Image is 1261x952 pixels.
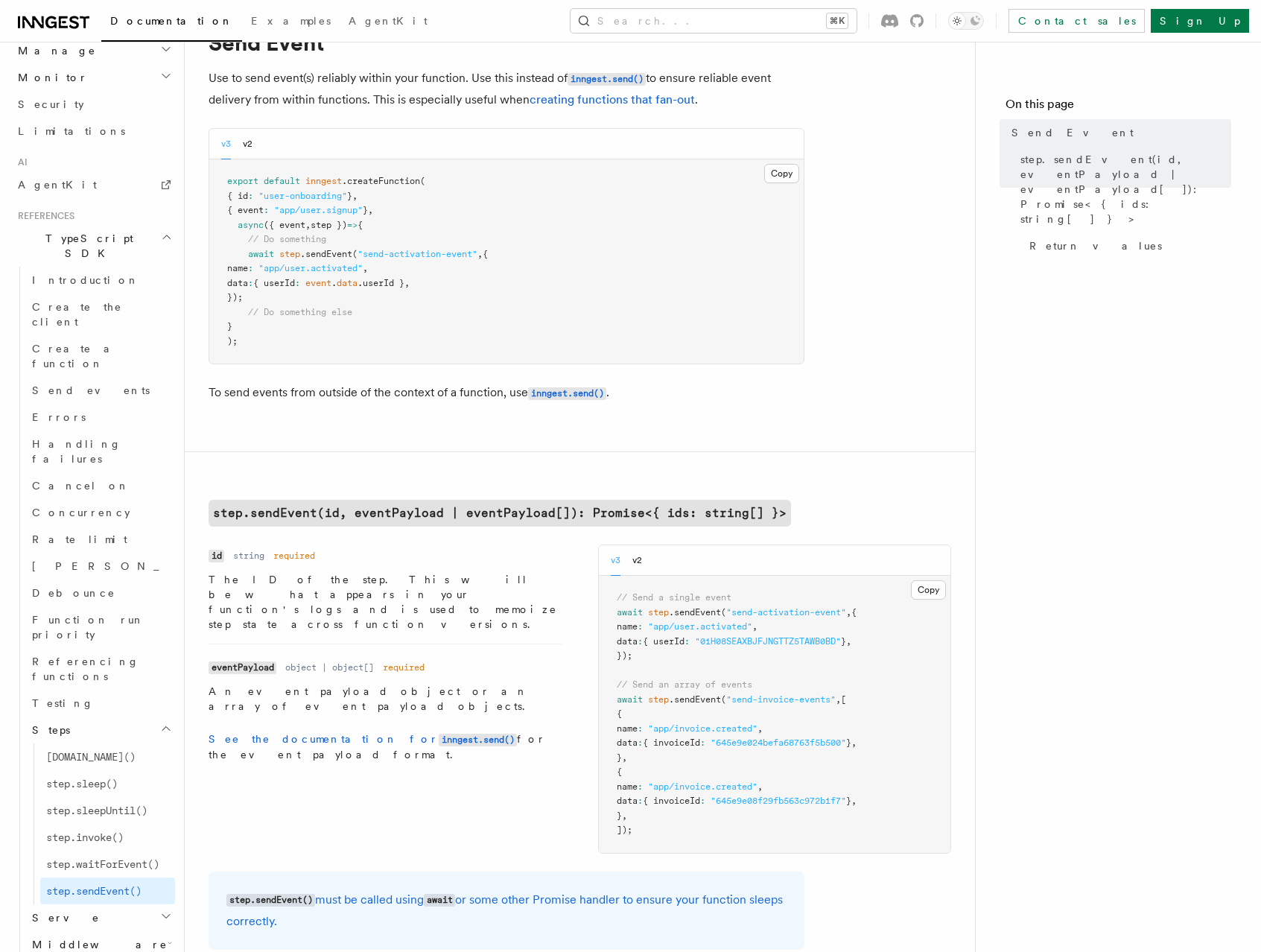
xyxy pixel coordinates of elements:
span: } [347,191,352,201]
a: AgentKit [12,171,175,198]
span: { [617,767,622,777]
span: , [851,796,857,806]
span: step.sleepUntil() [46,805,147,816]
span: step.sendEvent(id, eventPayload | eventPayload[]): Promise<{ ids: string[] }> [1020,152,1231,226]
dd: required [273,550,315,562]
a: Cancel on [26,472,175,499]
span: Debounce [32,587,115,599]
button: Copy [764,164,799,183]
button: Monitor [12,64,175,91]
span: : [638,781,643,792]
span: "app/user.activated" [258,263,363,273]
a: AgentKit [340,4,436,40]
span: name [617,723,638,734]
button: Manage [12,37,175,64]
span: ( [721,607,726,618]
span: await [617,607,643,618]
span: . [331,278,337,288]
span: { [483,249,488,259]
kbd: ⌘K [827,13,848,28]
a: step.waitForEvent() [40,851,175,878]
span: : [638,723,643,734]
span: Send Event [1011,125,1134,140]
a: step.sleep() [40,770,175,797]
span: } [617,810,622,821]
span: { [358,220,363,230]
code: id [209,550,224,562]
code: step.sendEvent() [226,894,315,907]
span: } [846,796,851,806]
span: "send-activation-event" [358,249,477,259]
p: An event payload object or an array of event payload objects. [209,684,562,714]
span: , [846,636,851,647]
a: Create the client [26,293,175,335]
code: eventPayload [209,661,276,674]
span: // Send a single event [617,592,731,603]
button: Search...⌘K [571,9,857,33]
span: Return values [1029,238,1162,253]
span: step.sleep() [46,778,118,790]
span: step [648,607,669,618]
code: inngest.send() [439,734,517,746]
p: The ID of the step. This will be what appears in your function's logs and is used to memoize step... [209,572,562,632]
span: , [305,220,311,230]
a: Sign Up [1151,9,1249,33]
span: : [638,737,643,748]
span: , [836,694,841,705]
span: { [851,607,857,618]
span: [DOMAIN_NAME]() [46,751,136,763]
a: Concurrency [26,499,175,526]
span: Serve [26,910,100,925]
span: }); [227,292,243,302]
span: Examples [251,15,331,27]
span: event [305,278,331,288]
a: inngest.send() [568,71,646,85]
a: Rate limit [26,526,175,553]
p: Use to send event(s) reliably within your function. Use this instead of to ensure reliable event ... [209,68,804,110]
span: data [617,737,638,748]
span: step.invoke() [46,831,124,843]
span: .sendEvent [669,694,721,705]
span: "user-onboarding" [258,191,347,201]
span: => [347,220,358,230]
span: Concurrency [32,507,130,518]
span: // Send an array of events [617,679,752,690]
span: step [648,694,669,705]
button: Copy [911,580,946,600]
a: step.invoke() [40,824,175,851]
dd: string [233,550,264,562]
a: Examples [242,4,340,40]
code: await [424,894,455,907]
span: Security [18,98,84,110]
span: inngest [305,176,342,186]
span: "app/user.activated" [648,621,752,632]
span: Handling failures [32,438,121,465]
a: creating functions that fan-out [530,92,695,107]
span: AgentKit [349,15,428,27]
button: v2 [243,129,252,159]
span: Middleware [26,937,168,952]
p: for the event payload format. [209,732,562,762]
span: step.sendEvent() [46,885,142,897]
span: Steps [26,723,70,737]
span: : [638,621,643,632]
button: TypeScript SDK [12,225,175,267]
span: : [700,737,705,748]
a: Documentation [101,4,242,42]
a: Security [12,91,175,118]
span: ( [352,249,358,259]
span: Testing [32,697,94,709]
span: { invoiceId [643,737,700,748]
span: data [617,796,638,806]
span: async [238,220,264,230]
span: : [638,636,643,647]
span: } [617,752,622,763]
span: : [700,796,705,806]
span: Referencing functions [32,656,139,682]
span: "645e9e08f29fb563c972b1f7" [711,796,846,806]
span: } [841,636,846,647]
span: : [248,191,253,201]
a: Function run priority [26,606,175,648]
span: , [368,205,373,215]
span: Manage [12,43,96,58]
